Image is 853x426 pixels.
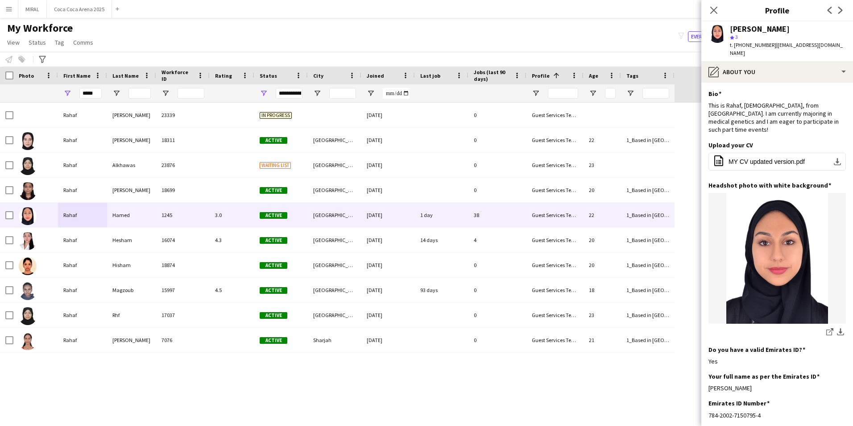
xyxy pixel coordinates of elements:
[708,153,846,171] button: MY CV updated version.pdf
[107,303,156,327] div: Rhf
[361,278,415,302] div: [DATE]
[735,33,738,40] span: 3
[468,328,526,352] div: 0
[63,72,91,79] span: First Name
[156,228,210,252] div: 16074
[128,88,151,99] input: Last Name Filter Input
[621,128,675,152] div: 1_Based in [GEOGRAPHIC_DATA], 2_English Level = 2/3 Good , [GEOGRAPHIC_DATA]
[730,42,843,56] span: | [EMAIL_ADDRESS][DOMAIN_NAME]
[161,69,194,82] span: Workforce ID
[19,332,37,350] img: Rahaf Salah
[308,278,361,302] div: [GEOGRAPHIC_DATA]
[156,303,210,327] div: 17037
[730,25,790,33] div: [PERSON_NAME]
[383,88,410,99] input: Joined Filter Input
[58,203,107,227] div: Rahaf
[58,303,107,327] div: Rahaf
[63,89,71,97] button: Open Filter Menu
[260,187,287,194] span: Active
[589,89,597,97] button: Open Filter Menu
[260,89,268,97] button: Open Filter Menu
[156,203,210,227] div: 1245
[532,72,550,79] span: Profile
[112,72,139,79] span: Last Name
[19,72,34,79] span: Photo
[156,128,210,152] div: 18311
[589,72,598,79] span: Age
[19,282,37,300] img: Rahaf Magzoub
[708,101,846,134] div: This is Rahaf, [DEMOGRAPHIC_DATA], from [GEOGRAPHIC_DATA]. I am currently majoring in medical gen...
[47,0,112,18] button: Coca Coca Arena 2025
[107,203,156,227] div: Hamed
[701,61,853,83] div: About you
[37,54,48,65] app-action-btn: Advanced filters
[468,228,526,252] div: 4
[584,203,621,227] div: 22
[584,178,621,202] div: 20
[526,328,584,352] div: Guest Services Team
[708,384,846,392] div: [PERSON_NAME]
[584,278,621,302] div: 18
[156,103,210,127] div: 23339
[361,203,415,227] div: [DATE]
[260,237,287,244] span: Active
[156,278,210,302] div: 15997
[468,278,526,302] div: 0
[468,253,526,277] div: 0
[58,253,107,277] div: Rahaf
[58,153,107,177] div: Rahaf
[361,303,415,327] div: [DATE]
[107,328,156,352] div: [PERSON_NAME]
[526,178,584,202] div: Guest Services Team
[79,88,102,99] input: First Name Filter Input
[415,203,468,227] div: 1 day
[7,38,20,46] span: View
[308,303,361,327] div: [GEOGRAPHIC_DATA]
[621,178,675,202] div: 1_Based in [GEOGRAPHIC_DATA], 2_English Level = 3/3 Excellent, [GEOGRAPHIC_DATA]
[708,181,831,189] h3: Headshot photo with white background
[260,112,292,119] span: In progress
[107,228,156,252] div: Hesham
[688,31,735,42] button: Everyone12,847
[468,203,526,227] div: 38
[361,253,415,277] div: [DATE]
[107,178,156,202] div: [PERSON_NAME]
[526,228,584,252] div: Guest Services Team
[621,278,675,302] div: 1_Based in [GEOGRAPHIC_DATA], 2_English Level = 3/3 Excellent, 4_CCA, 4_CCA Active, 4_EA Active, ...
[58,178,107,202] div: Rahaf
[260,137,287,144] span: Active
[107,128,156,152] div: [PERSON_NAME]
[210,228,254,252] div: 4.3
[19,182,37,200] img: Rahaf Elias
[526,153,584,177] div: Guest Services Team
[468,303,526,327] div: 0
[526,303,584,327] div: Guest Services Team
[605,88,616,99] input: Age Filter Input
[708,90,721,98] h3: Bio
[29,38,46,46] span: Status
[468,128,526,152] div: 0
[474,69,510,82] span: Jobs (last 90 days)
[526,103,584,127] div: Guest Services Team
[308,253,361,277] div: [GEOGRAPHIC_DATA]
[55,38,64,46] span: Tag
[308,128,361,152] div: [GEOGRAPHIC_DATA]
[313,72,323,79] span: City
[708,372,820,380] h3: Your full name as per the Emirates ID
[420,72,440,79] span: Last job
[107,103,156,127] div: [PERSON_NAME]
[156,178,210,202] div: 18699
[708,411,846,419] div: 784-2002-7150795-4
[58,278,107,302] div: Rahaf
[708,346,805,354] h3: Do you have a valid Emirates ID?
[215,72,232,79] span: Rating
[73,38,93,46] span: Comms
[19,157,37,175] img: Rahaf Alkhawas
[621,328,675,352] div: 1_Based in [GEOGRAPHIC_DATA]/[GEOGRAPHIC_DATA]/Ajman, 2_English Level = 3/3 Excellent, 4_CCA
[621,203,675,227] div: 1_Based in [GEOGRAPHIC_DATA], 2_English Level = 3/3 Excellent, [GEOGRAPHIC_DATA]
[58,228,107,252] div: Rahaf
[156,153,210,177] div: 23876
[7,21,73,35] span: My Workforce
[584,128,621,152] div: 22
[626,72,638,79] span: Tags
